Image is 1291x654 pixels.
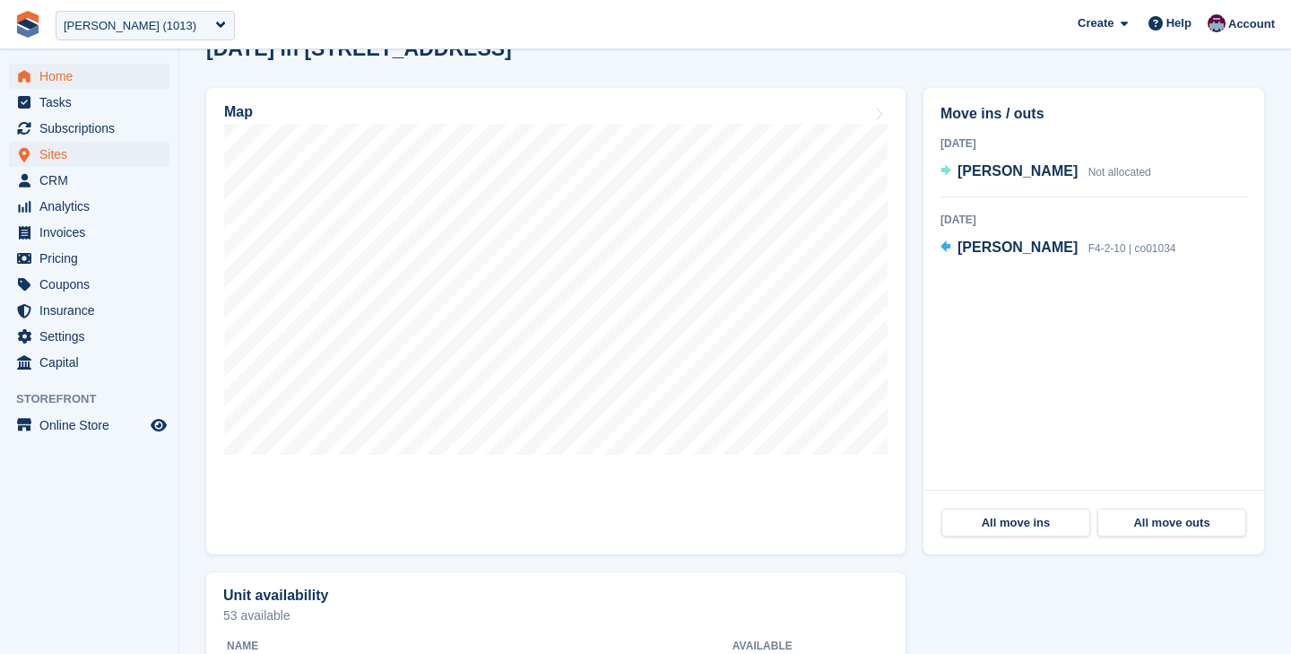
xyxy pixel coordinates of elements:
[223,588,328,604] h2: Unit availability
[957,240,1078,255] span: [PERSON_NAME]
[39,194,147,219] span: Analytics
[39,350,147,375] span: Capital
[39,324,147,349] span: Settings
[148,414,169,436] a: Preview store
[940,135,1247,152] div: [DATE]
[39,116,147,141] span: Subscriptions
[940,237,1176,260] a: [PERSON_NAME] F4-2-10 | co01034
[1228,15,1275,33] span: Account
[9,272,169,297] a: menu
[39,64,147,89] span: Home
[9,298,169,323] a: menu
[9,350,169,375] a: menu
[9,142,169,167] a: menu
[39,168,147,193] span: CRM
[940,103,1247,125] h2: Move ins / outs
[9,324,169,349] a: menu
[39,272,147,297] span: Coupons
[9,246,169,271] a: menu
[940,161,1151,184] a: [PERSON_NAME] Not allocated
[206,37,512,61] h2: [DATE] in [STREET_ADDRESS]
[1166,14,1191,32] span: Help
[1078,14,1113,32] span: Create
[39,220,147,245] span: Invoices
[1208,14,1226,32] img: Brian Young
[16,390,178,408] span: Storefront
[39,90,147,115] span: Tasks
[224,104,253,120] h2: Map
[9,64,169,89] a: menu
[39,298,147,323] span: Insurance
[9,90,169,115] a: menu
[941,509,1090,537] a: All move ins
[206,88,905,554] a: Map
[9,168,169,193] a: menu
[1097,509,1246,537] a: All move outs
[1088,166,1151,179] span: Not allocated
[9,413,169,438] a: menu
[957,163,1078,179] span: [PERSON_NAME]
[9,220,169,245] a: menu
[39,142,147,167] span: Sites
[9,194,169,219] a: menu
[223,609,888,622] p: 53 available
[9,116,169,141] a: menu
[64,17,196,35] div: [PERSON_NAME] (1013)
[1088,242,1176,255] span: F4-2-10 | co01034
[39,413,147,438] span: Online Store
[39,246,147,271] span: Pricing
[940,212,1247,228] div: [DATE]
[14,11,41,38] img: stora-icon-8386f47178a22dfd0bd8f6a31ec36ba5ce8667c1dd55bd0f319d3a0aa187defe.svg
